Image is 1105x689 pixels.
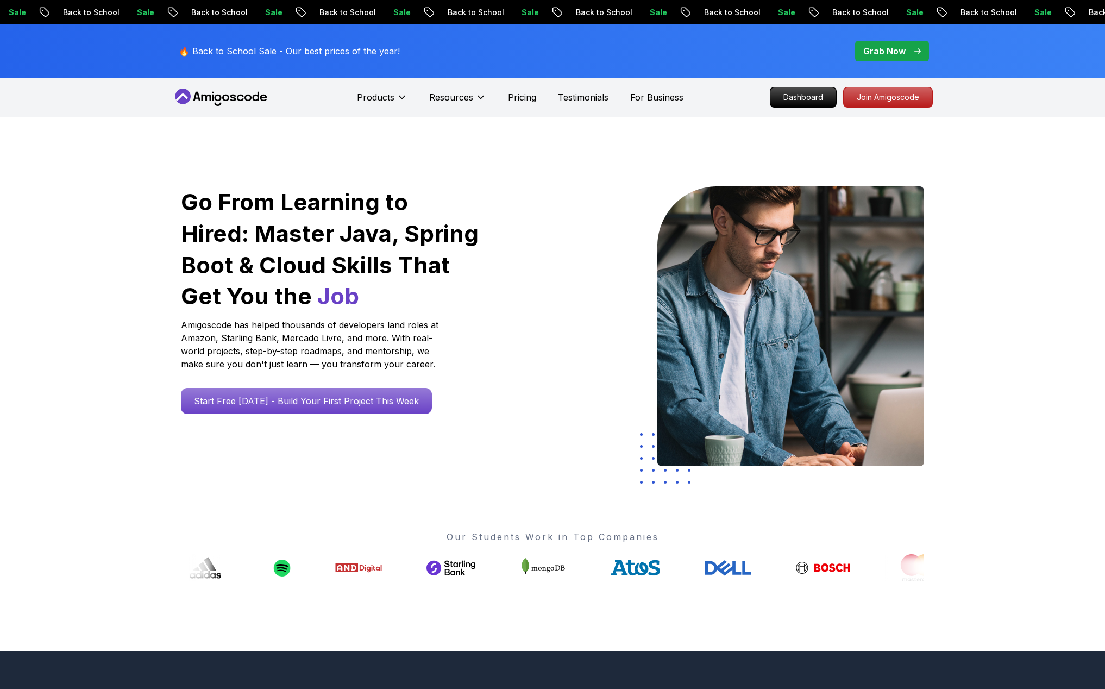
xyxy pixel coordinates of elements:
a: Testimonials [558,91,608,104]
p: Sale [616,7,650,18]
p: Sale [872,7,907,18]
p: Dashboard [770,87,836,107]
p: Sale [487,7,522,18]
p: Our Students Work in Top Companies [181,530,924,543]
p: Sale [744,7,778,18]
p: 🔥 Back to School Sale - Our best prices of the year! [179,45,400,58]
button: Resources [429,91,486,112]
p: Resources [429,91,473,104]
p: Back to School [413,7,487,18]
p: Back to School [670,7,744,18]
p: Sale [103,7,137,18]
p: Sale [231,7,266,18]
p: Back to School [926,7,1000,18]
p: Back to School [542,7,616,18]
span: Job [317,282,359,310]
p: Products [357,91,394,104]
p: Sale [359,7,394,18]
p: Grab Now [863,45,906,58]
img: hero [657,186,924,466]
p: Back to School [285,7,359,18]
p: Back to School [798,7,872,18]
p: Back to School [29,7,103,18]
a: Dashboard [770,87,837,108]
a: For Business [630,91,683,104]
button: Products [357,91,407,112]
a: Join Amigoscode [843,87,933,108]
p: Join Amigoscode [844,87,932,107]
p: Back to School [157,7,231,18]
p: Sale [1000,7,1035,18]
h1: Go From Learning to Hired: Master Java, Spring Boot & Cloud Skills That Get You the [181,186,480,312]
p: Amigoscode has helped thousands of developers land roles at Amazon, Starling Bank, Mercado Livre,... [181,318,442,371]
a: Start Free [DATE] - Build Your First Project This Week [181,388,432,414]
a: Pricing [508,91,536,104]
